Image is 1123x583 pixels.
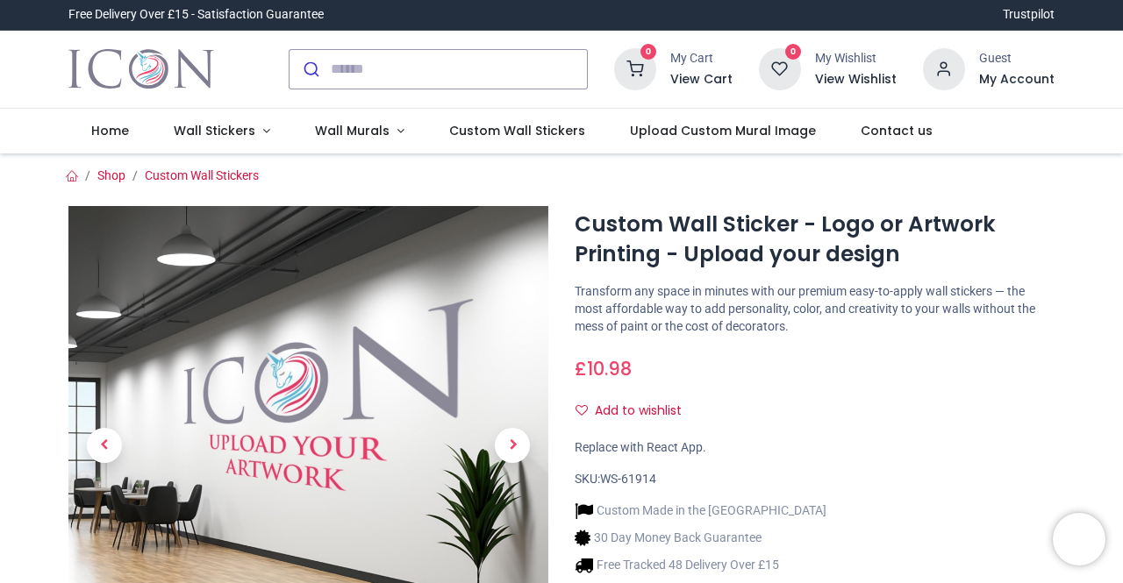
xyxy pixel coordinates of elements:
div: My Cart [670,50,733,68]
li: 30 Day Money Back Guarantee [575,529,826,547]
a: Shop [97,168,125,182]
span: Wall Murals [315,122,390,139]
span: Next [495,428,530,463]
a: View Wishlist [815,71,897,89]
a: 0 [614,60,656,75]
div: My Wishlist [815,50,897,68]
i: Add to wishlist [576,404,588,416]
h1: Custom Wall Sticker - Logo or Artwork Printing - Upload your design [575,210,1055,270]
li: Free Tracked 48 Delivery Over £15 [575,556,826,574]
div: Replace with React App. [575,439,1055,457]
a: My Account [979,71,1055,89]
span: Wall Stickers [174,122,255,139]
li: Custom Made in the [GEOGRAPHIC_DATA] [575,501,826,520]
a: View Cart [670,71,733,89]
img: Icon Wall Stickers [68,45,213,94]
div: Free Delivery Over £15 - Satisfaction Guarantee [68,6,324,24]
sup: 0 [640,44,657,60]
span: Upload Custom Mural Image [630,122,816,139]
button: Add to wishlistAdd to wishlist [575,396,697,426]
a: Wall Stickers [152,109,293,154]
span: Previous [87,428,122,463]
div: SKU: [575,471,1055,488]
span: Home [91,122,129,139]
div: Guest [979,50,1055,68]
a: Trustpilot [1003,6,1055,24]
span: Contact us [861,122,933,139]
sup: 0 [785,44,802,60]
span: WS-61914 [600,472,656,486]
p: Transform any space in minutes with our premium easy-to-apply wall stickers — the most affordable... [575,283,1055,335]
span: Custom Wall Stickers [449,122,585,139]
a: 0 [759,60,801,75]
iframe: Brevo live chat [1053,513,1105,565]
button: Submit [290,50,331,89]
span: 10.98 [587,356,632,381]
a: Logo of Icon Wall Stickers [68,45,213,94]
span: £ [575,356,632,381]
a: Custom Wall Stickers [145,168,259,182]
a: Wall Murals [292,109,426,154]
